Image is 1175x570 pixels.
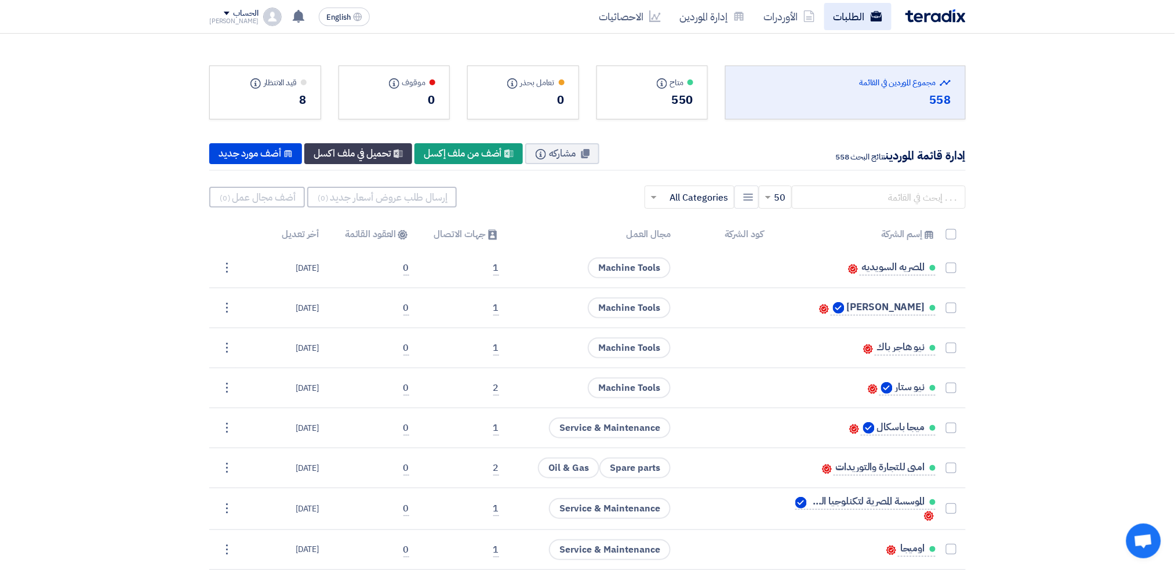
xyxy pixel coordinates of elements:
[833,302,845,314] img: Verified Account
[233,9,258,19] div: الحساب
[599,458,671,478] span: Spare parts
[863,422,875,434] img: Verified Account
[209,143,302,164] div: أضف مورد جديد
[831,301,935,315] a: [PERSON_NAME] Verified Account
[307,187,457,208] button: إرسال طلب عروض أسعار جديد(0)
[236,408,329,448] td: [DATE]
[740,77,951,89] div: مجموع الموردين في القائمة
[898,542,935,557] a: اوميجا
[217,379,236,397] div: ⋮
[403,543,409,557] span: 0
[588,297,671,318] span: Machine Tools
[482,91,565,108] div: 0
[209,187,305,208] button: أضف مجال عمل(0)
[403,421,409,435] span: 0
[588,377,671,398] span: Machine Tools
[236,288,329,328] td: [DATE]
[588,337,671,358] span: Machine Tools
[224,91,307,108] div: 8
[824,3,892,30] a: الطلبات
[900,544,925,553] span: اوميجا
[236,488,329,530] td: [DATE]
[353,91,436,108] div: 0
[403,502,409,516] span: 0
[236,248,329,288] td: [DATE]
[611,91,694,108] div: 550
[217,259,236,277] div: ⋮
[403,301,409,315] span: 0
[549,417,671,438] span: Service & Maintenance
[217,419,236,437] div: ⋮
[493,261,499,275] span: 1
[326,13,351,21] span: English
[217,299,236,317] div: ⋮
[236,328,329,368] td: [DATE]
[590,3,670,30] a: الاحصائيات
[403,381,409,395] span: 0
[493,301,499,315] span: 1
[773,220,945,248] th: إسم الشركة
[328,220,418,248] th: العقود القائمة
[881,382,893,394] img: Verified Account
[263,8,282,26] img: profile_test.png
[670,3,754,30] a: إدارة الموردين
[834,461,936,475] a: امبي للتجارة والتوريدات
[493,381,499,395] span: 2
[830,147,966,164] div: إدارة قائمة الموردين
[792,186,966,209] input: . . . إبحث في القائمة
[493,341,499,355] span: 1
[538,458,599,478] span: Oil & Gas
[236,529,329,569] td: [DATE]
[774,191,785,205] span: 50
[879,381,936,395] a: نيو ستار Verified Account
[318,193,329,204] span: (0)
[493,502,499,516] span: 1
[862,263,925,272] span: المصريه السويديه
[217,499,236,518] div: ⋮
[319,8,370,26] button: English
[847,303,925,312] span: [PERSON_NAME]
[875,341,936,355] a: نيو هاجر باك
[217,339,236,357] div: ⋮
[877,343,925,352] span: نيو هاجر باك
[493,461,499,475] span: 2
[550,146,576,161] span: مشاركه
[403,461,409,475] span: 0
[836,463,925,472] span: امبي للتجارة والتوريدات
[895,383,925,392] span: نيو ستار
[493,421,499,435] span: 1
[549,498,671,519] span: Service & Maintenance
[482,77,565,89] div: تعامل بحذر
[414,143,523,164] div: أضف من ملف إكسل
[217,459,236,477] div: ⋮
[209,18,259,24] div: [PERSON_NAME]
[680,220,773,248] th: كود الشركة
[353,77,436,89] div: موقوف
[809,497,925,506] span: الموسسة المصرية لتكنلوجيا الهواء المضغوط
[217,540,236,559] div: ⋮
[493,543,499,557] span: 1
[740,91,951,108] div: 558
[508,220,681,248] th: مجال العمل
[236,368,329,408] td: [DATE]
[588,257,671,278] span: Machine Tools
[403,341,409,355] span: 0
[525,143,599,164] button: مشاركه
[754,3,824,30] a: الأوردرات
[795,495,936,510] a: الموسسة المصرية لتكنلوجيا الهواء المضغوط Verified Account
[304,143,412,164] div: تحميل في ملف اكسل
[549,539,671,560] span: Service & Maintenance
[835,151,886,163] span: نتائج البحث 558
[877,423,925,432] span: ميجا باسكال
[861,421,936,435] a: ميجا باسكال Verified Account
[419,220,508,248] th: جهات الاتصال
[905,9,966,23] img: Teradix logo
[236,448,329,488] td: [DATE]
[611,77,694,89] div: متاح
[403,261,409,275] span: 0
[224,77,307,89] div: قيد الانتظار
[220,193,231,204] span: (0)
[860,261,935,275] a: المصريه السويديه
[1126,524,1161,558] a: Open chat
[795,497,807,509] img: Verified Account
